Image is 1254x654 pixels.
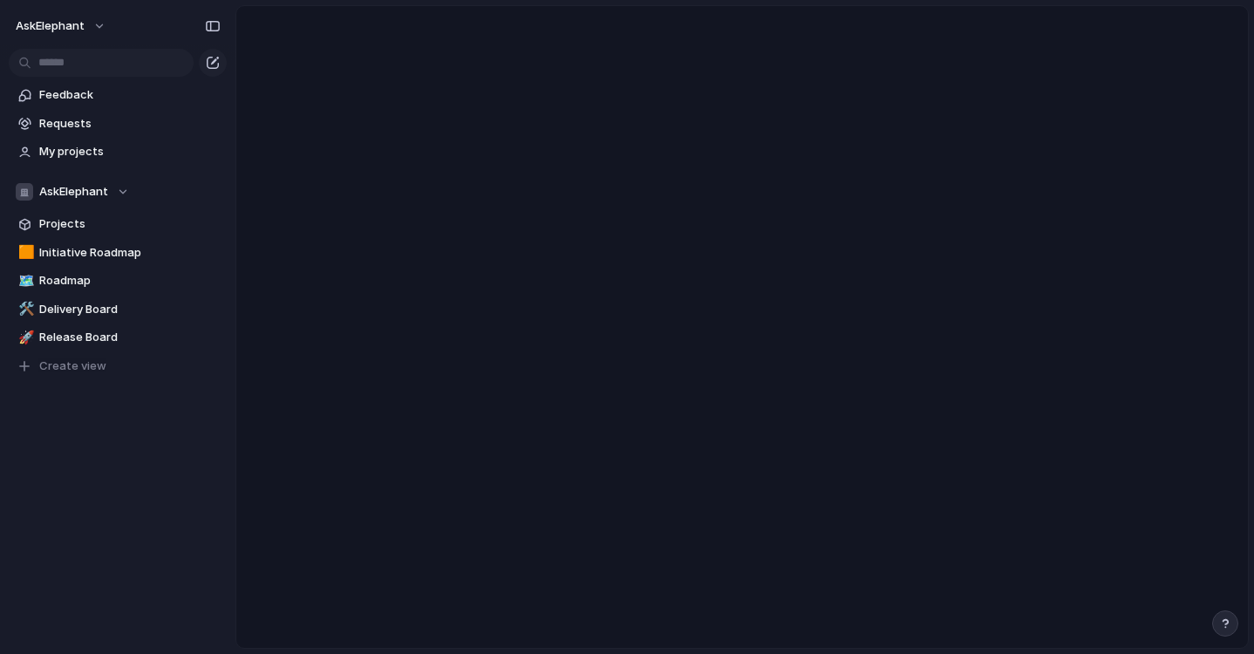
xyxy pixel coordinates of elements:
[9,139,227,165] a: My projects
[9,324,227,351] a: 🚀Release Board
[9,268,227,294] a: 🗺️Roadmap
[39,183,108,201] span: AskElephant
[18,271,31,291] div: 🗺️
[16,17,85,35] span: AskElephant
[9,179,227,205] button: AskElephant
[9,353,227,379] button: Create view
[9,111,227,137] a: Requests
[16,301,33,318] button: 🛠️
[18,242,31,262] div: 🟧
[18,299,31,319] div: 🛠️
[18,328,31,348] div: 🚀
[39,358,106,375] span: Create view
[16,329,33,346] button: 🚀
[39,143,221,160] span: My projects
[39,301,221,318] span: Delivery Board
[9,211,227,237] a: Projects
[9,296,227,323] a: 🛠️Delivery Board
[9,82,227,108] a: Feedback
[39,86,221,104] span: Feedback
[16,272,33,290] button: 🗺️
[39,244,221,262] span: Initiative Roadmap
[8,12,115,40] button: AskElephant
[39,115,221,133] span: Requests
[39,215,221,233] span: Projects
[39,272,221,290] span: Roadmap
[9,240,227,266] a: 🟧Initiative Roadmap
[39,329,221,346] span: Release Board
[16,244,33,262] button: 🟧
